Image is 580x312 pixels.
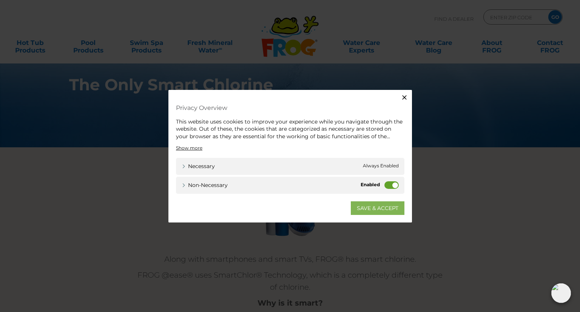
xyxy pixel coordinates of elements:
[351,201,404,215] a: SAVE & ACCEPT
[551,283,571,303] img: openIcon
[182,162,215,170] a: Necessary
[182,181,228,189] a: Non-necessary
[363,162,399,170] span: Always Enabled
[176,118,404,140] div: This website uses cookies to improve your experience while you navigate through the website. Out ...
[176,145,202,151] a: Show more
[176,101,404,114] h4: Privacy Overview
